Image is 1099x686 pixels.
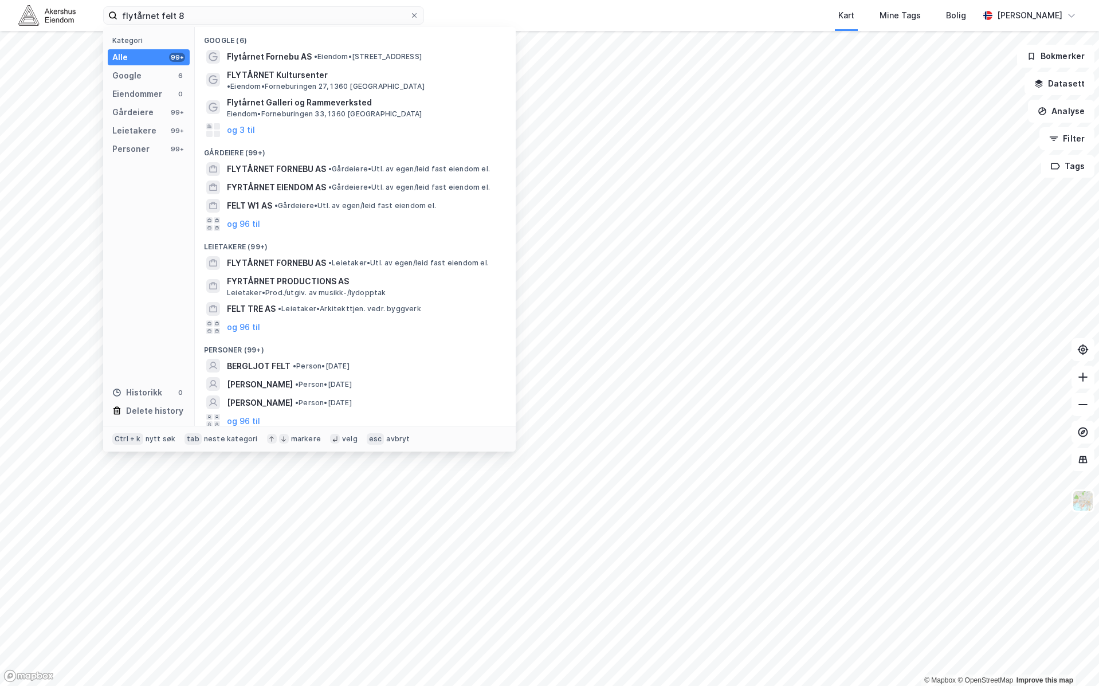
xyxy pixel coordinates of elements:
span: • [227,82,230,91]
span: • [278,304,281,313]
div: velg [342,434,358,444]
div: 99+ [169,53,185,62]
a: Mapbox [924,676,956,684]
div: Personer [112,142,150,156]
img: akershus-eiendom-logo.9091f326c980b4bce74ccdd9f866810c.svg [18,5,76,25]
div: Leietakere [112,124,156,138]
button: og 96 til [227,414,260,428]
div: Mine Tags [880,9,921,22]
span: Gårdeiere • Utl. av egen/leid fast eiendom el. [274,201,436,210]
span: FLYTÅRNET Kultursenter [227,68,328,82]
span: FELT W1 AS [227,199,272,213]
div: Ctrl + k [112,433,143,445]
div: 99+ [169,108,185,117]
span: Eiendom • [STREET_ADDRESS] [314,52,422,61]
div: Eiendommer [112,87,162,101]
div: Kontrollprogram for chat [1042,631,1099,686]
span: Flytårnet Galleri og Rammeverksted [227,96,502,109]
div: Gårdeiere (99+) [195,139,516,160]
div: Google (6) [195,27,516,48]
span: • [295,398,299,407]
iframe: Chat Widget [1042,631,1099,686]
div: 99+ [169,126,185,135]
div: Leietakere (99+) [195,233,516,254]
span: [PERSON_NAME] [227,378,293,391]
span: Person • [DATE] [293,362,350,371]
span: • [274,201,278,210]
span: • [328,258,332,267]
span: BERGLJOT FELT [227,359,291,373]
span: • [328,183,332,191]
div: Google [112,69,142,83]
div: 0 [176,89,185,99]
button: Filter [1039,127,1094,150]
div: 6 [176,71,185,80]
div: tab [185,433,202,445]
span: • [314,52,317,61]
a: Mapbox homepage [3,669,54,683]
span: Gårdeiere • Utl. av egen/leid fast eiendom el. [328,164,490,174]
a: OpenStreetMap [957,676,1013,684]
div: Kategori [112,36,190,45]
span: [PERSON_NAME] [227,396,293,410]
div: 0 [176,388,185,397]
button: og 96 til [227,320,260,334]
span: Gårdeiere • Utl. av egen/leid fast eiendom el. [328,183,490,192]
span: FYRTÅRNET PRODUCTIONS AS [227,275,502,288]
div: Bolig [946,9,966,22]
span: Person • [DATE] [295,398,352,407]
div: markere [291,434,321,444]
div: neste kategori [204,434,258,444]
span: FELT TRE AS [227,302,276,316]
button: og 3 til [227,123,255,137]
span: Eiendom • Forneburingen 33, 1360 [GEOGRAPHIC_DATA] [227,109,422,119]
div: [PERSON_NAME] [997,9,1062,22]
span: FLYTÅRNET FORNEBU AS [227,162,326,176]
span: Leietaker • Utl. av egen/leid fast eiendom el. [328,258,489,268]
button: Bokmerker [1017,45,1094,68]
button: og 96 til [227,217,260,231]
button: Analyse [1028,100,1094,123]
div: Delete history [126,404,183,418]
div: Kart [838,9,854,22]
button: Tags [1041,155,1094,178]
span: FLYTÅRNET FORNEBU AS [227,256,326,270]
div: Historikk [112,386,162,399]
div: nytt søk [146,434,176,444]
span: • [293,362,296,370]
span: Flytårnet Fornebu AS [227,50,312,64]
span: • [295,380,299,389]
span: Leietaker • Arkitekttjen. vedr. byggverk [278,304,421,313]
span: FYRTÅRNET EIENDOM AS [227,181,326,194]
div: esc [367,433,384,445]
button: Datasett [1025,72,1094,95]
div: 99+ [169,144,185,154]
div: avbryt [386,434,410,444]
div: Alle [112,50,128,64]
span: Person • [DATE] [295,380,352,389]
div: Personer (99+) [195,336,516,357]
span: Eiendom • Forneburingen 27, 1360 [GEOGRAPHIC_DATA] [227,82,425,91]
div: Gårdeiere [112,105,154,119]
input: Søk på adresse, matrikkel, gårdeiere, leietakere eller personer [117,7,410,24]
a: Improve this map [1016,676,1073,684]
span: • [328,164,332,173]
span: Leietaker • Prod./utgiv. av musikk-/lydopptak [227,288,386,297]
img: Z [1072,490,1094,512]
